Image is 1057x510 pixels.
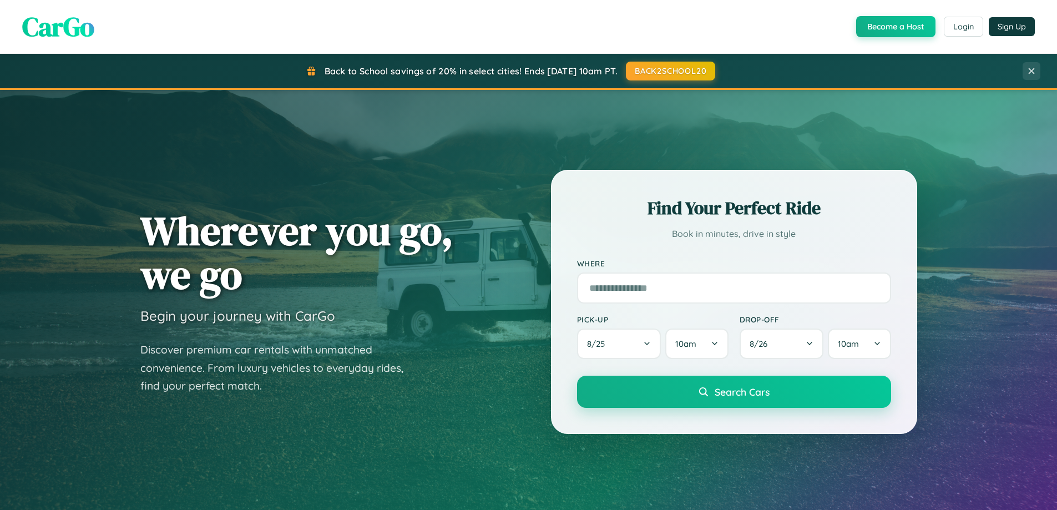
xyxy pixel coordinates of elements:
button: 10am [665,329,728,359]
button: 8/26 [740,329,824,359]
button: Sign Up [989,17,1035,36]
h1: Wherever you go, we go [140,209,453,296]
button: 10am [828,329,891,359]
button: BACK2SCHOOL20 [626,62,715,80]
span: 10am [675,339,696,349]
span: Back to School savings of 20% in select cities! Ends [DATE] 10am PT. [325,65,618,77]
button: Become a Host [856,16,935,37]
button: Search Cars [577,376,891,408]
span: Search Cars [715,386,770,398]
h2: Find Your Perfect Ride [577,196,891,220]
span: 10am [838,339,859,349]
span: CarGo [22,8,94,45]
span: 8 / 26 [750,339,773,349]
label: Where [577,259,891,268]
p: Discover premium car rentals with unmatched convenience. From luxury vehicles to everyday rides, ... [140,341,418,395]
button: 8/25 [577,329,661,359]
button: Login [944,17,983,37]
span: 8 / 25 [587,339,610,349]
h3: Begin your journey with CarGo [140,307,335,324]
label: Drop-off [740,315,891,324]
label: Pick-up [577,315,729,324]
p: Book in minutes, drive in style [577,226,891,242]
